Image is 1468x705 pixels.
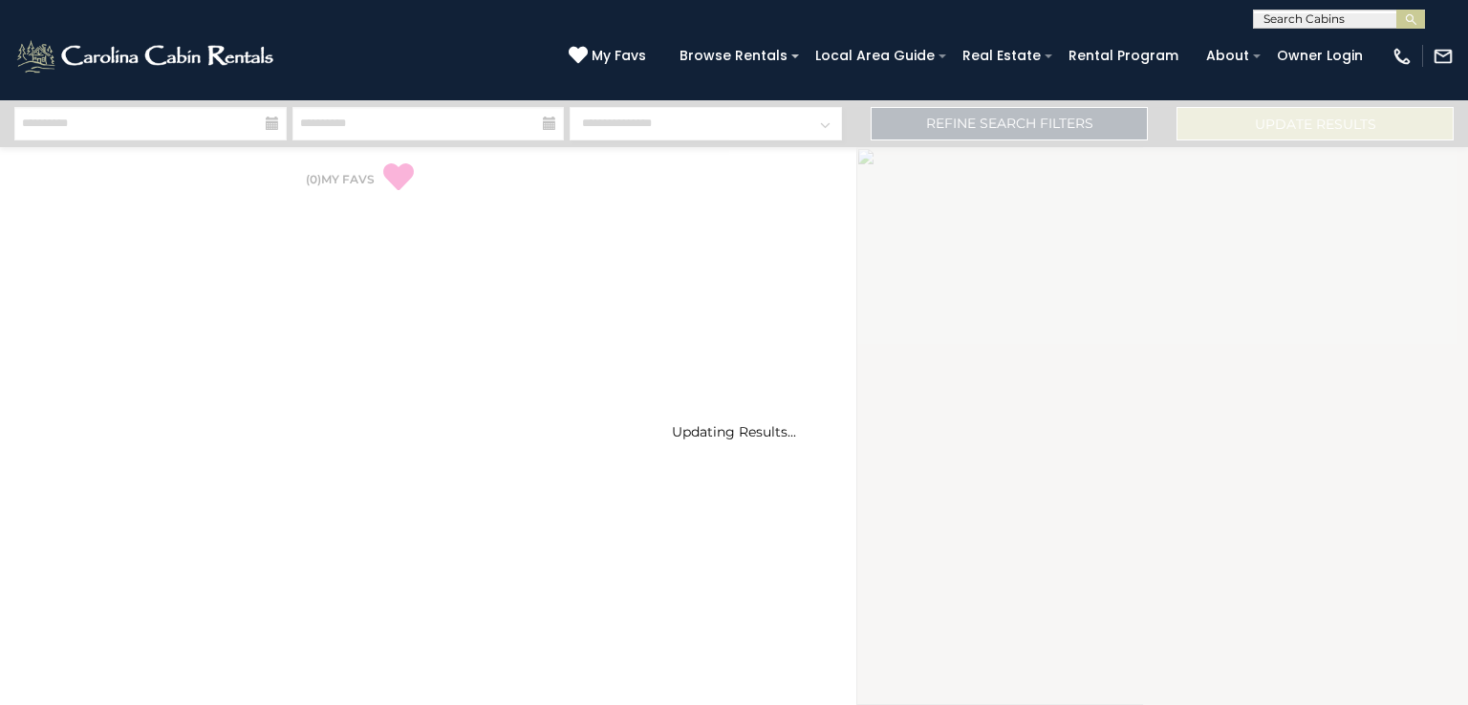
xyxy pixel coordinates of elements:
[592,46,646,66] span: My Favs
[569,46,651,67] a: My Favs
[1267,41,1372,71] a: Owner Login
[806,41,944,71] a: Local Area Guide
[1433,46,1454,67] img: mail-regular-white.png
[670,41,797,71] a: Browse Rentals
[14,37,279,75] img: White-1-2.png
[1392,46,1413,67] img: phone-regular-white.png
[953,41,1050,71] a: Real Estate
[1059,41,1188,71] a: Rental Program
[1197,41,1259,71] a: About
